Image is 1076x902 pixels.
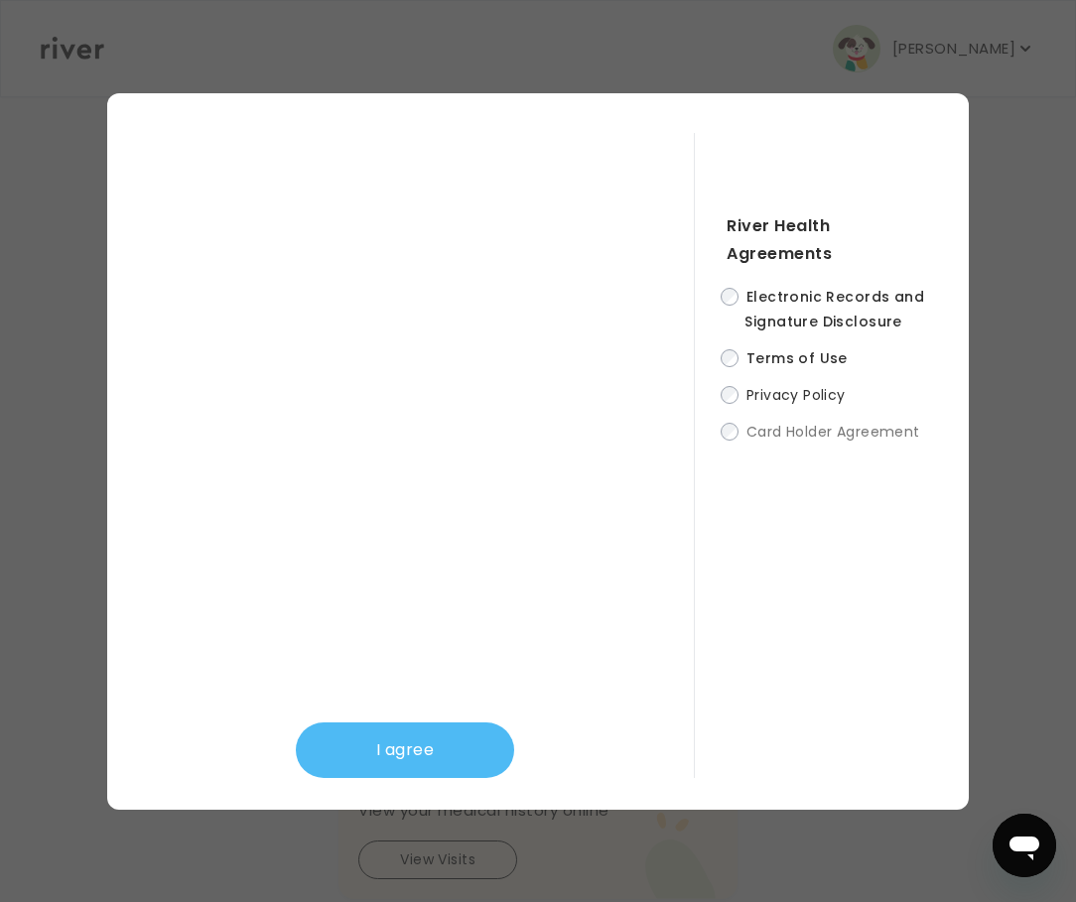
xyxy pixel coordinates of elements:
[993,814,1056,877] iframe: Button to launch messaging window
[746,348,848,368] span: Terms of Use
[746,385,846,405] span: Privacy Policy
[746,422,920,442] span: Card Holder Agreement
[296,722,514,778] button: I agree
[744,287,924,331] span: Electronic Records and Signature Disclosure
[147,133,662,691] iframe: Privacy Policy
[727,212,928,268] h4: River Health Agreements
